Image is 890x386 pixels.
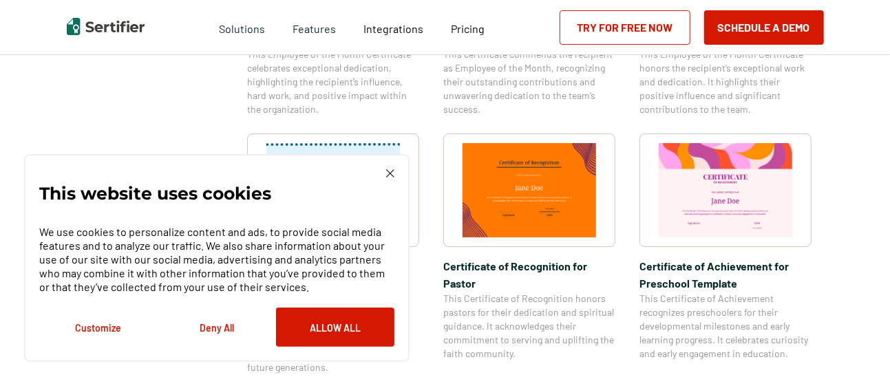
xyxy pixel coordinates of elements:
span: Features [293,19,336,36]
a: Certificate of Achievement for Preschool TemplateCertificate of Achievement for Preschool Templat... [639,133,812,374]
span: Integrations [363,22,423,35]
a: Integrations [363,19,423,36]
span: Solutions [219,19,265,36]
button: Allow All [276,308,394,347]
img: Cookie Popup Close [386,169,394,178]
iframe: Chat Widget [821,320,890,386]
button: Customize [39,308,158,347]
p: We use cookies to personalize content and ads, to provide social media features and to analyze ou... [39,225,394,294]
img: Certificate of Achievement for Preschool Template [659,143,792,237]
a: Certificate of Recognition for PastorCertificate of Recognition for PastorThis Certificate of Rec... [443,133,615,374]
a: Pricing [451,19,485,36]
span: This Certificate of Achievement recognizes preschoolers for their developmental milestones and ea... [639,292,812,361]
span: This Employee of the Month Certificate celebrates exceptional dedication, highlighting the recipi... [247,47,419,116]
button: Deny All [158,308,276,347]
a: Try for Free Now [560,10,690,45]
span: Pricing [451,22,485,35]
a: Certificate of Recognition for Teachers TemplateCertificate of Recognition for Teachers TemplateT... [247,133,419,374]
img: Certificate of Recognition for Pastor [463,143,596,237]
span: This Certificate of Recognition honors pastors for their dedication and spiritual guidance. It ac... [443,292,615,361]
p: This website uses cookies [39,186,271,200]
button: Schedule a Demo [704,10,824,45]
span: Certificate of Achievement for Preschool Template [639,257,812,292]
span: This certificate commends the recipient as Employee of the Month, recognizing their outstanding c... [443,47,615,116]
img: Certificate of Recognition for Teachers Template [266,143,400,237]
span: Certificate of Recognition for Pastor [443,257,615,292]
span: This Employee of the Month Certificate honors the recipient’s exceptional work and dedication. It... [639,47,812,116]
img: Sertifier | Digital Credentialing Platform [67,18,145,35]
